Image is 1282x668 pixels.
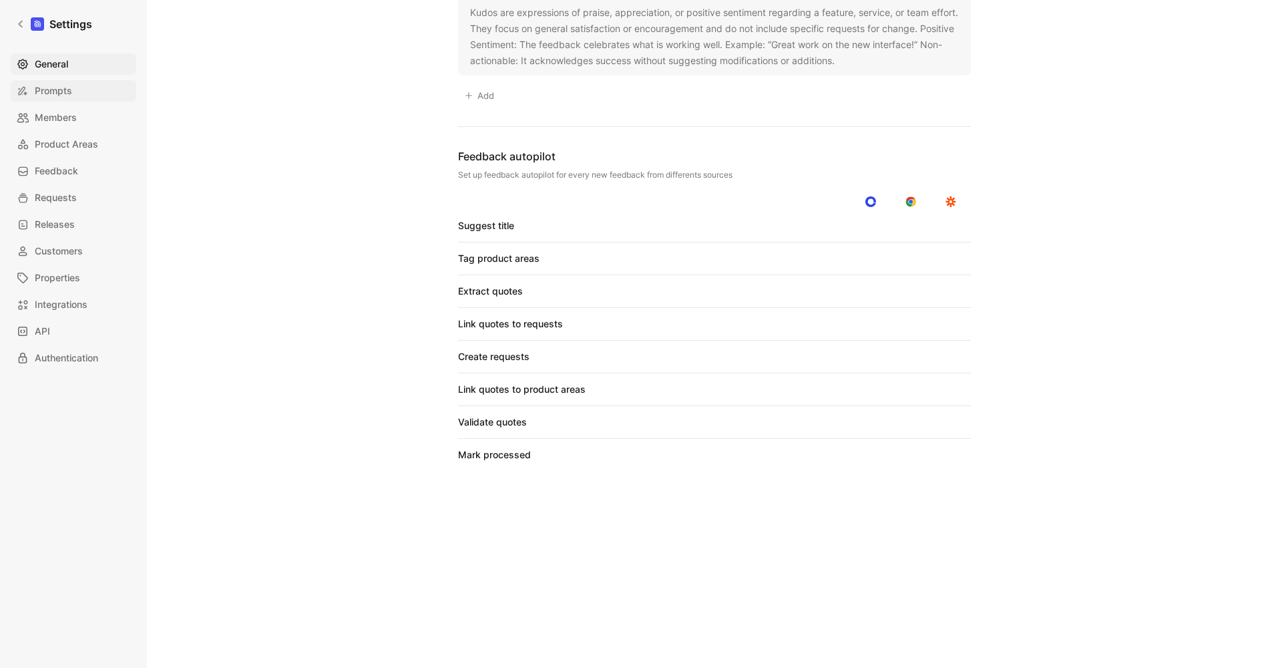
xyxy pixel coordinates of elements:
[11,53,136,75] a: General
[470,5,959,69] div: Kudos are expressions of praise, appreciation, or positive sentiment regarding a feature, service...
[458,349,529,365] div: Create requests
[35,350,98,366] span: Authentication
[35,136,98,152] span: Product Areas
[35,163,78,179] span: Feedback
[35,297,87,313] span: Integrations
[11,347,136,369] a: Authentication
[458,170,971,180] div: Set up feedback autopilot for every new feedback from differents sources
[11,294,136,315] a: Integrations
[458,381,586,397] div: Link quotes to product areas
[11,267,136,289] a: Properties
[11,321,136,342] a: API
[35,243,83,259] span: Customers
[35,83,72,99] span: Prompts
[49,16,92,32] h1: Settings
[458,414,527,430] div: Validate quotes
[11,80,136,102] a: Prompts
[11,240,136,262] a: Customers
[458,86,500,105] button: Add
[458,251,540,267] div: Tag product areas
[35,190,77,206] span: Requests
[11,160,136,182] a: Feedback
[35,216,75,232] span: Releases
[458,447,531,463] div: Mark processed
[11,187,136,208] a: Requests
[458,218,514,234] div: Suggest title
[11,134,136,155] a: Product Areas
[458,316,563,332] div: Link quotes to requests
[35,323,50,339] span: API
[11,214,136,235] a: Releases
[458,148,971,164] div: Feedback autopilot
[35,56,68,72] span: General
[458,283,523,299] div: Extract quotes
[35,270,80,286] span: Properties
[11,107,136,128] a: Members
[35,110,77,126] span: Members
[11,11,97,37] a: Settings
